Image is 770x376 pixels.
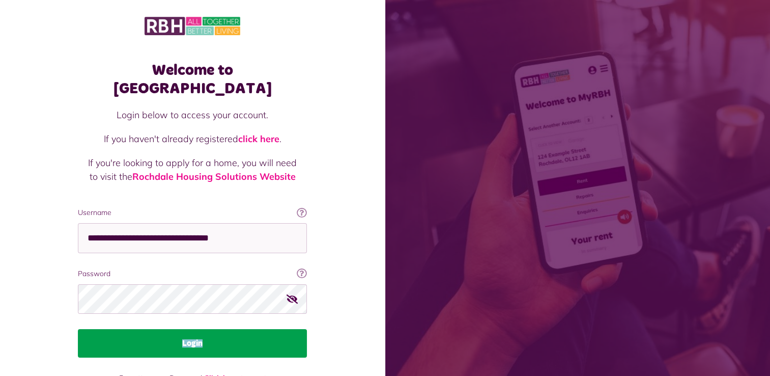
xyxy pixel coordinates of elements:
label: Password [78,268,307,279]
a: Rochdale Housing Solutions Website [132,171,296,182]
button: Login [78,329,307,358]
a: click here [238,133,279,145]
p: Login below to access your account. [88,108,297,122]
p: If you haven't already registered . [88,132,297,146]
h1: Welcome to [GEOGRAPHIC_DATA] [78,61,307,98]
img: MyRBH [145,15,240,37]
p: If you're looking to apply for a home, you will need to visit the [88,156,297,183]
label: Username [78,207,307,218]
